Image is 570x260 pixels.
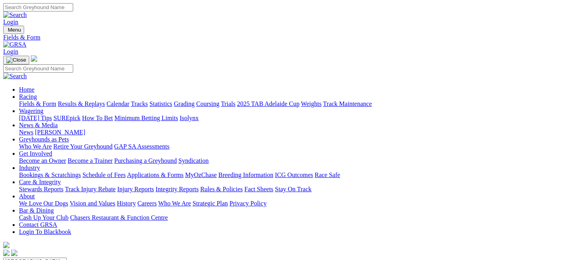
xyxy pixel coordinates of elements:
img: Search [3,11,27,19]
div: News & Media [19,129,567,136]
a: Wagering [19,107,44,114]
span: Menu [8,27,21,33]
a: Privacy Policy [229,200,267,207]
img: Close [6,57,26,63]
input: Search [3,3,73,11]
a: Industry [19,164,40,171]
a: Careers [137,200,157,207]
img: twitter.svg [11,250,17,256]
a: Get Involved [19,150,52,157]
a: 2025 TAB Adelaide Cup [237,100,299,107]
a: Bar & Dining [19,207,54,214]
a: Track Maintenance [323,100,372,107]
a: [DATE] Tips [19,115,52,121]
a: Bookings & Scratchings [19,171,81,178]
div: Get Involved [19,157,567,164]
div: Wagering [19,115,567,122]
a: Statistics [150,100,172,107]
a: Purchasing a Greyhound [114,157,177,164]
a: Login [3,19,18,25]
a: History [117,200,136,207]
img: GRSA [3,41,27,48]
button: Toggle navigation [3,56,29,64]
a: Breeding Information [218,171,273,178]
a: Fields & Form [3,34,567,41]
a: Stay On Track [275,186,311,192]
a: ICG Outcomes [275,171,313,178]
a: Who We Are [158,200,191,207]
a: Greyhounds as Pets [19,136,69,143]
a: Trials [221,100,235,107]
a: Cash Up Your Club [19,214,68,221]
div: About [19,200,567,207]
div: Bar & Dining [19,214,567,221]
a: Grading [174,100,195,107]
a: Vision and Values [70,200,115,207]
a: How To Bet [82,115,113,121]
a: [PERSON_NAME] [35,129,85,136]
div: Racing [19,100,567,107]
a: Injury Reports [117,186,154,192]
a: Home [19,86,34,93]
a: Minimum Betting Limits [114,115,178,121]
a: Weights [301,100,322,107]
a: Rules & Policies [200,186,243,192]
a: GAP SA Assessments [114,143,170,150]
a: Login [3,48,18,55]
img: facebook.svg [3,250,9,256]
a: Login To Blackbook [19,228,71,235]
a: Racing [19,93,37,100]
a: Integrity Reports [155,186,199,192]
a: SUREpick [53,115,80,121]
a: Strategic Plan [193,200,228,207]
a: Care & Integrity [19,179,61,185]
a: Isolynx [180,115,199,121]
a: Chasers Restaurant & Function Centre [70,214,168,221]
a: Contact GRSA [19,221,57,228]
a: Results & Replays [58,100,105,107]
a: Schedule of Fees [82,171,125,178]
a: Who We Are [19,143,52,150]
a: Coursing [196,100,220,107]
a: News & Media [19,122,58,128]
a: Race Safe [314,171,340,178]
div: Greyhounds as Pets [19,143,567,150]
button: Toggle navigation [3,26,24,34]
a: Retire Your Greyhound [53,143,113,150]
img: Search [3,73,27,80]
a: About [19,193,35,200]
input: Search [3,64,73,73]
a: Become an Owner [19,157,66,164]
div: Industry [19,171,567,179]
a: Track Injury Rebate [65,186,116,192]
a: Tracks [131,100,148,107]
div: Care & Integrity [19,186,567,193]
a: Fact Sheets [244,186,273,192]
a: News [19,129,33,136]
a: We Love Our Dogs [19,200,68,207]
a: Become a Trainer [68,157,113,164]
a: Applications & Forms [127,171,184,178]
a: Stewards Reports [19,186,63,192]
a: Calendar [106,100,129,107]
img: logo-grsa-white.png [31,55,37,62]
img: logo-grsa-white.png [3,242,9,248]
a: Fields & Form [19,100,56,107]
a: MyOzChase [185,171,217,178]
a: Syndication [178,157,208,164]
